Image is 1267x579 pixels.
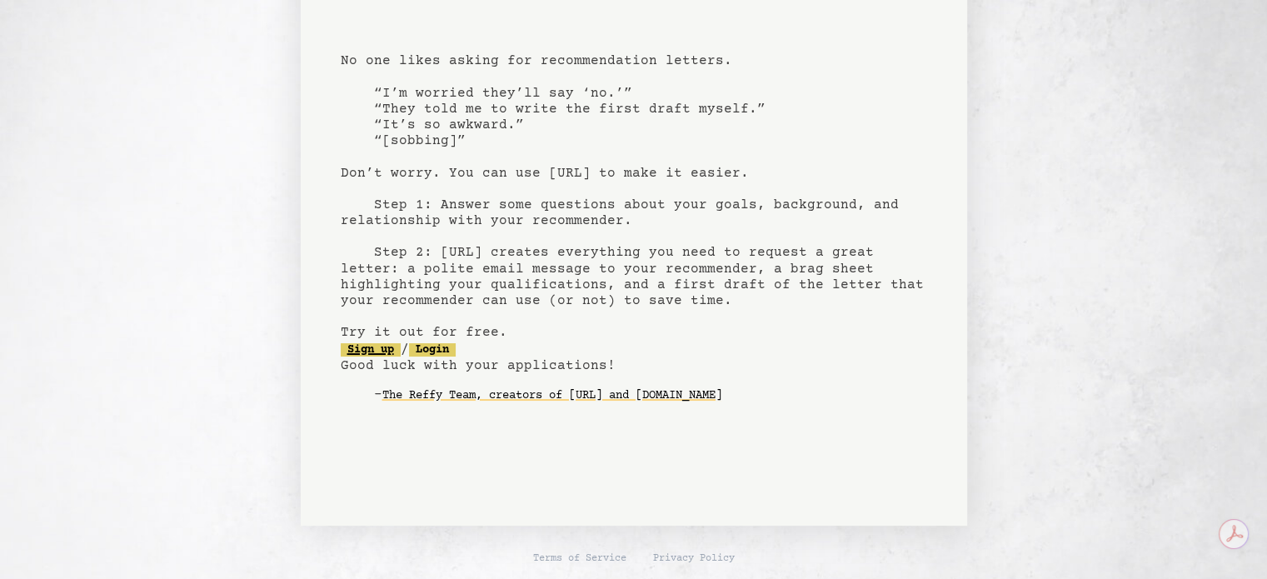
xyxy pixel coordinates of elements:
a: Login [409,343,456,357]
a: Sign up [341,343,401,357]
a: Terms of Service [533,552,626,566]
a: Privacy Policy [653,552,735,566]
a: The Reffy Team, creators of [URL] and [DOMAIN_NAME] [382,382,722,409]
div: - [374,387,927,404]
